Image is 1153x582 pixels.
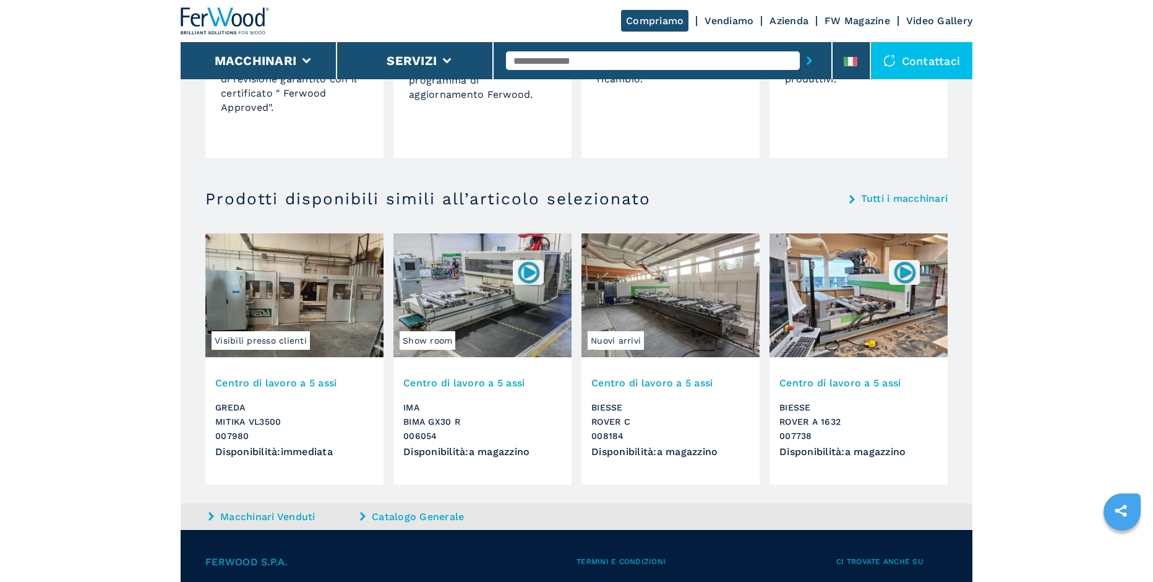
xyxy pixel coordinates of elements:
a: Macchinari Venduti [208,510,357,524]
img: Centro di lavoro a 5 assi IMA BIMA GX30 R [393,233,572,357]
div: Disponibilità : a magazzino [403,446,562,457]
button: Servizi [387,53,437,68]
h3: Centro di lavoro a 5 assi [591,376,750,390]
a: sharethis [1105,495,1136,526]
div: Contattaci [871,42,973,79]
h3: Centro di lavoro a 5 assi [215,376,374,390]
a: Compriamo [621,10,688,32]
h3: BIESSE ROVER A 1632 007738 [779,401,938,443]
a: Centro di lavoro a 5 assi BIESSE ROVER A 1632007738Centro di lavoro a 5 assiBIESSEROVER A 1632007... [769,233,948,485]
span: Visibili presso clienti [212,331,310,350]
a: Centro di lavoro a 5 assi IMA BIMA GX30 RShow room006054Centro di lavoro a 5 assiIMABIMA GX30 R00... [393,233,572,485]
div: Disponibilità : a magazzino [591,446,750,457]
img: 006054 [516,260,541,284]
a: Azienda [769,15,808,27]
img: Centro di lavoro a 5 assi GREDA MITIKA VL3500 [205,233,384,357]
a: Centro di lavoro a 5 assi GREDA MITIKA VL3500Visibili presso clientiCentro di lavoro a 5 assiGRED... [205,233,384,485]
span: Termini e condizioni [576,555,836,569]
iframe: Chat [1100,526,1144,573]
span: FERWOOD S.P.A. [205,555,576,569]
h3: Centro di lavoro a 5 assi [403,376,562,390]
h3: BIESSE ROVER C 008184 [591,401,750,443]
a: Centro di lavoro a 5 assi BIESSE ROVER CNuovi arriviCentro di lavoro a 5 assiBIESSEROVER C008184D... [581,233,760,485]
div: Disponibilità : immediata [215,446,374,457]
h3: Centro di lavoro a 5 assi [779,376,938,390]
img: 007738 [893,260,917,284]
button: Macchinari [215,53,297,68]
img: Centro di lavoro a 5 assi BIESSE ROVER C [581,233,760,357]
img: Ferwood [181,7,270,35]
img: Contattaci [883,54,896,67]
img: Centro di lavoro a 5 assi BIESSE ROVER A 1632 [769,233,948,357]
a: FW Magazine [825,15,890,27]
a: Tutti i macchinari [861,194,948,204]
h3: IMA BIMA GX30 R 006054 [403,401,562,443]
h3: GREDA MITIKA VL3500 007980 [215,401,374,443]
span: Ci trovate anche su [836,555,948,569]
span: Nuovi arrivi [588,331,644,350]
button: submit-button [800,46,819,75]
div: Disponibilità : a magazzino [779,446,938,457]
h3: Prodotti disponibili simili all’articolo selezionato [205,189,651,209]
a: Video Gallery [906,15,972,27]
span: Show room [400,331,455,350]
a: Vendiamo [705,15,753,27]
a: Catalogo Generale [360,510,508,524]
